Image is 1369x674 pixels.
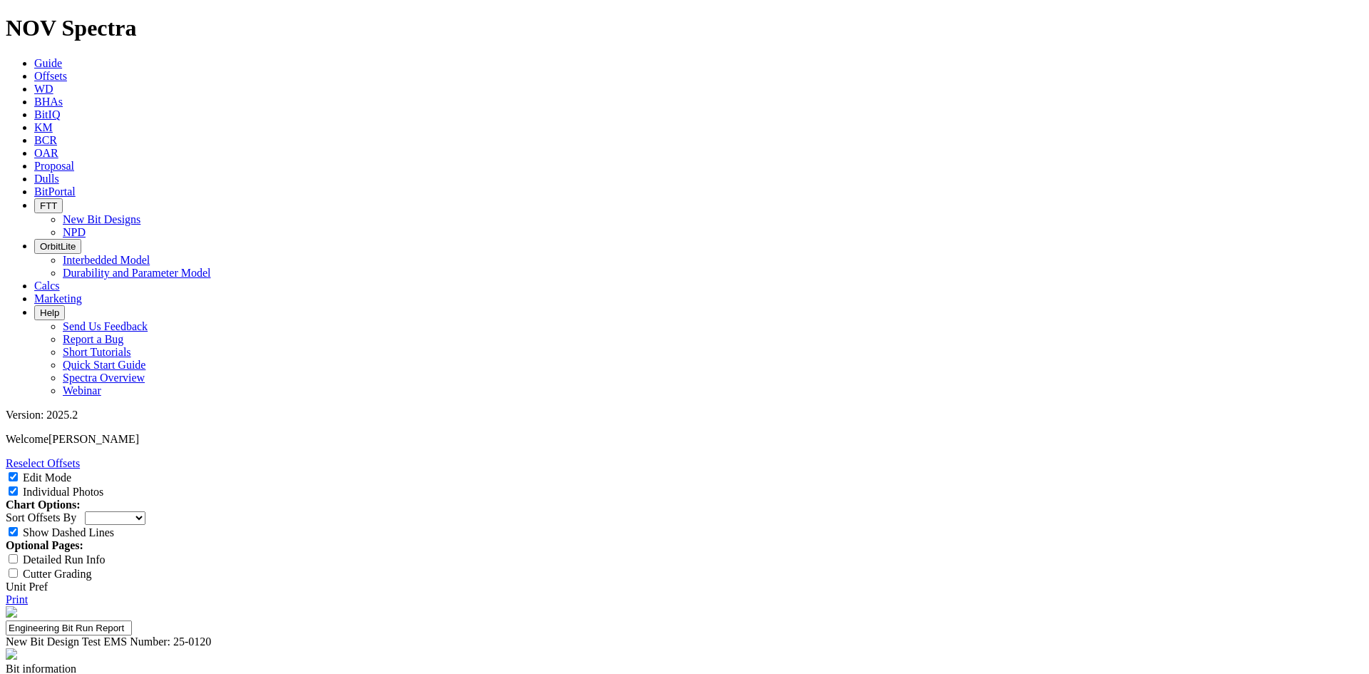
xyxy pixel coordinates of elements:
a: BitIQ [34,108,60,121]
span: OrbitLite [40,241,76,252]
a: New Bit Designs [63,213,140,225]
a: WD [34,83,53,95]
a: KM [34,121,53,133]
a: BitPortal [34,185,76,198]
label: Detailed Run Info [23,553,106,566]
a: Unit Pref [6,581,48,593]
p: Welcome [6,433,1363,446]
a: Guide [34,57,62,69]
a: Quick Start Guide [63,359,145,371]
a: Proposal [34,160,74,172]
img: spectra-logo.8771a380.png [6,648,17,660]
img: NOV_WT_RH_Logo_Vert_RGB_F.d63d51a4.png [6,606,17,618]
span: Help [40,307,59,318]
a: Short Tutorials [63,346,131,358]
a: Offsets [34,70,67,82]
a: NPD [63,226,86,238]
a: BCR [34,134,57,146]
a: Print [6,593,28,606]
label: Individual Photos [23,486,103,498]
button: FTT [34,198,63,213]
a: Report a Bug [63,333,123,345]
a: Reselect Offsets [6,457,80,469]
a: Dulls [34,173,59,185]
a: BHAs [34,96,63,108]
div: Version: 2025.2 [6,409,1363,422]
a: Durability and Parameter Model [63,267,211,279]
span: [PERSON_NAME] [48,433,139,445]
a: Spectra Overview [63,372,145,384]
a: Interbedded Model [63,254,150,266]
button: Help [34,305,65,320]
label: Sort Offsets By [6,511,76,524]
button: OrbitLite [34,239,81,254]
label: Cutter Grading [23,568,91,580]
a: Send Us Feedback [63,320,148,332]
report-header: 'Engineering Bit Run Report' [6,606,1363,663]
h1: NOV Spectra [6,15,1363,41]
a: Marketing [34,292,82,305]
strong: Chart Options: [6,499,80,511]
a: Calcs [34,280,60,292]
strong: Optional Pages: [6,539,83,551]
span: FTT [40,200,57,211]
a: Webinar [63,384,101,397]
label: Edit Mode [23,471,71,484]
label: Show Dashed Lines [23,526,114,538]
div: New Bit Design Test EMS Number: 25-0120 [6,635,1363,648]
a: OAR [34,147,58,159]
input: Click to edit report title [6,621,132,635]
